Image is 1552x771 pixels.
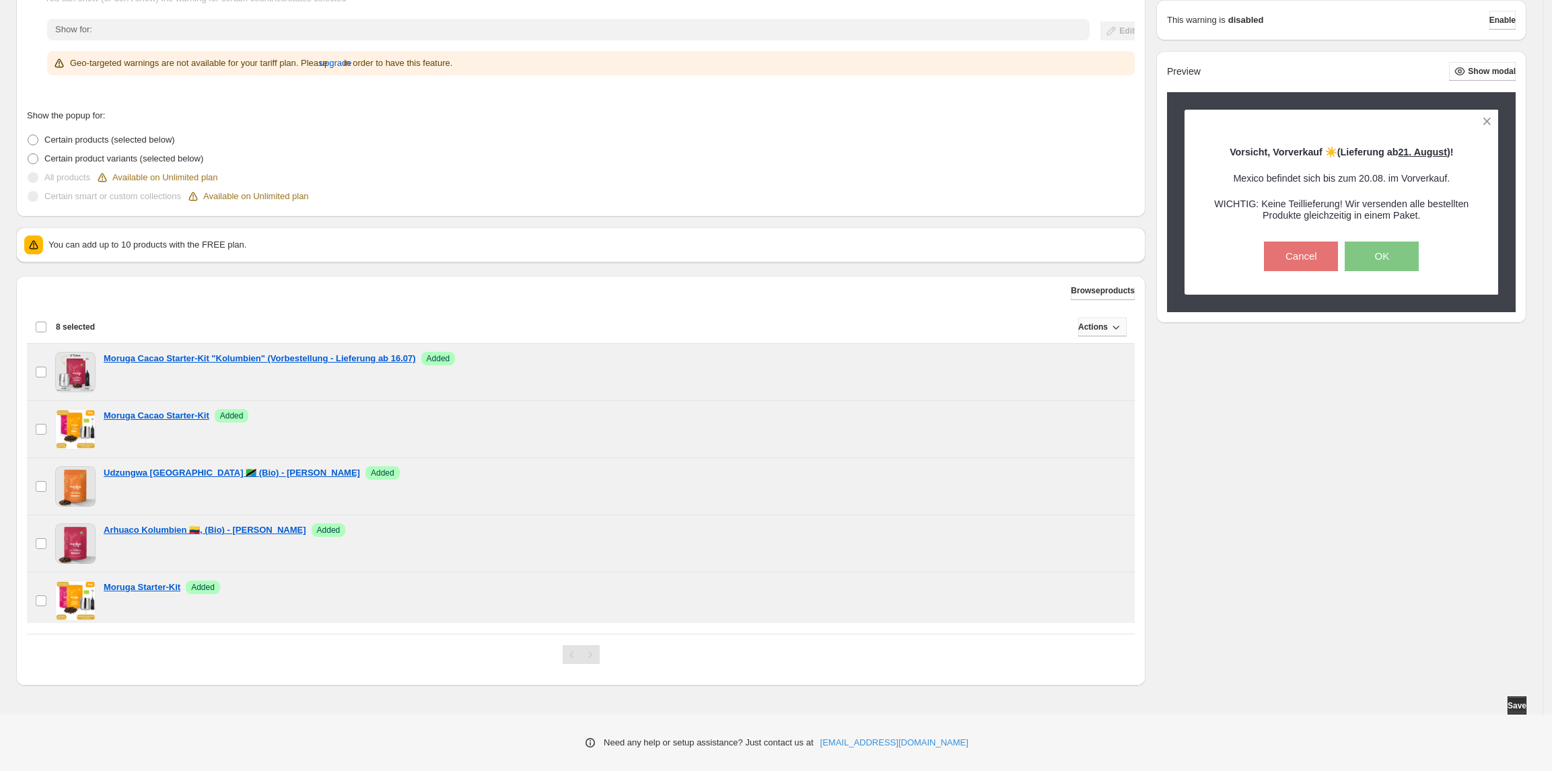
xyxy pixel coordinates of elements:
a: Moruga Cacao Starter-Kit [104,409,209,423]
span: Certain product variants (selected below) [44,153,203,163]
button: Actions [1078,318,1127,336]
h3: WICHTIG: Keine Teillieferung! Wir versenden alle bestellten Produkte gleichzeitig in einem Paket. [1208,198,1475,221]
div: Available on Unlimited plan [186,190,309,203]
span: Added [317,525,341,536]
img: Moruga Starter-Kit [55,581,96,621]
a: Moruga Cacao Starter-Kit "Kolumbien" (Vorbestellung - Lieferung ab 16.07) [104,352,416,365]
span: Vorsicht, Vorverkauf ☀️(Lieferung ab [1230,147,1409,157]
span: Browse products [1071,285,1135,296]
span: Certain products (selected below) [44,135,175,145]
button: OK [1345,242,1419,271]
p: Geo-targeted warnings are not available for your tariff plan. Please in order to have this feature. [70,57,452,70]
a: [EMAIL_ADDRESS][DOMAIN_NAME] [820,736,968,749]
a: Moruga Starter-Kit [104,581,180,594]
span: Enable [1489,15,1516,26]
span: . August [1409,147,1447,157]
p: Certain smart or custom collections [44,190,181,203]
span: Added [220,410,244,421]
span: Added [427,353,450,364]
img: Moruga Cacao Starter-Kit "Kolumbien" (Vorbestellung - Lieferung ab 16.07) [55,352,96,392]
a: Arhuaco Kolumbien 🇨🇴, (Bio) - [PERSON_NAME] [104,523,306,537]
span: Show the popup for: [27,110,105,120]
button: Browseproducts [1071,281,1135,300]
span: Show for: [55,24,92,34]
span: 21 [1398,147,1409,157]
strong: )! [1230,147,1453,157]
div: Available on Unlimited plan [96,171,218,184]
p: You can add up to 10 products with the FREE plan. [48,238,1137,252]
button: upgrade [320,52,352,74]
p: All products [44,171,90,184]
span: Show modal [1468,66,1516,77]
button: Cancel [1264,242,1338,271]
button: Enable [1489,11,1516,30]
span: 8 selected [56,322,95,332]
span: Mexico befindet sich bis zum 20.08. im Vorverkauf. [1233,173,1450,184]
span: Added [191,582,215,593]
p: This warning is [1167,13,1226,27]
nav: Pagination [563,645,600,664]
button: Show modal [1449,62,1516,81]
span: upgrade [320,57,352,70]
span: Added [371,468,394,478]
img: Moruga Cacao Starter-Kit [55,409,96,449]
img: Udzungwa Tanzania 🇹🇿 (Bio) - Kakao Kiste [55,466,96,507]
span: Save [1508,700,1526,711]
a: Udzungwa [GEOGRAPHIC_DATA] 🇹🇿 (Bio) - [PERSON_NAME] [104,466,360,480]
h2: Preview [1167,66,1201,77]
strong: disabled [1228,13,1264,27]
span: Actions [1078,322,1108,332]
img: Arhuaco Kolumbien 🇨🇴, (Bio) - Kakao Kiste [55,523,96,564]
button: Save [1508,696,1526,715]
